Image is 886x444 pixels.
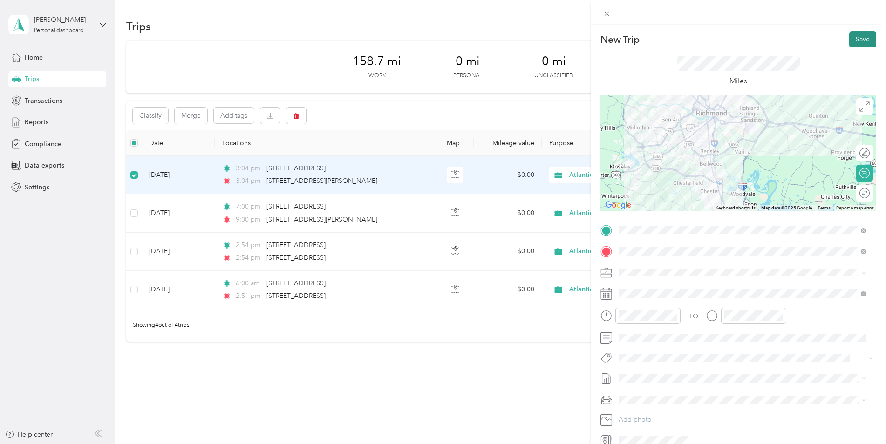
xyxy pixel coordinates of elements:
[836,205,873,210] a: Report a map error
[716,205,756,211] button: Keyboard shortcuts
[615,413,876,426] button: Add photo
[761,205,812,210] span: Map data ©2025 Google
[603,199,634,211] img: Google
[818,205,831,210] a: Terms (opens in new tab)
[600,33,640,46] p: New Trip
[603,199,634,211] a: Open this area in Google Maps (opens a new window)
[834,392,886,444] iframe: Everlance-gr Chat Button Frame
[689,311,698,321] div: TO
[849,31,876,47] button: Save
[729,75,747,87] p: Miles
